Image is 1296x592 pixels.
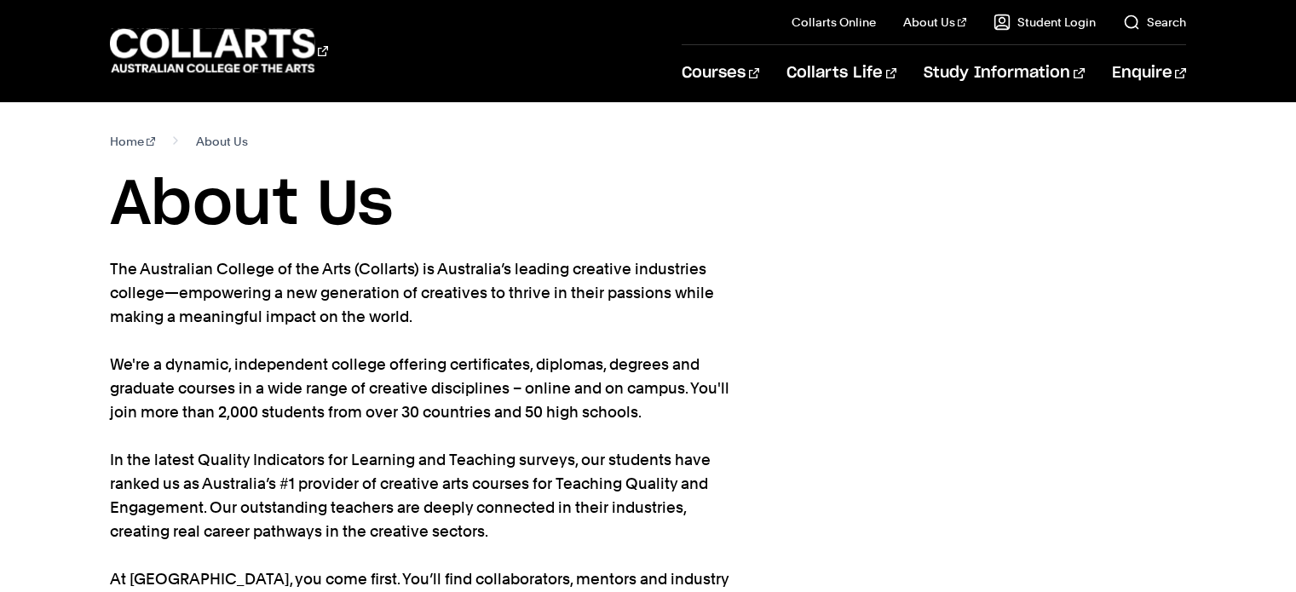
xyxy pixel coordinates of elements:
[110,129,155,153] a: Home
[1112,45,1186,101] a: Enquire
[924,45,1084,101] a: Study Information
[1123,14,1186,31] a: Search
[196,129,248,153] span: About Us
[682,45,759,101] a: Courses
[110,26,328,75] div: Go to homepage
[903,14,966,31] a: About Us
[786,45,896,101] a: Collarts Life
[110,167,1185,244] h1: About Us
[792,14,876,31] a: Collarts Online
[994,14,1096,31] a: Student Login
